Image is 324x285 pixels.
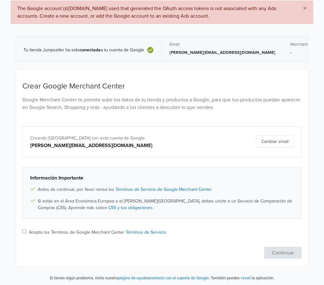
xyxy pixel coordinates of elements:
[30,135,145,141] span: Creando [GEOGRAPHIC_DATA] con esta cuenta de Google:
[50,275,210,282] p: Si tienes algún problema, visita nuestra o .
[303,4,307,13] span: ×
[38,186,212,193] span: Antes de continuar, por favor revisa los .
[170,42,275,47] h5: Email
[170,49,275,56] p: [PERSON_NAME][EMAIL_ADDRESS][DOMAIN_NAME]
[290,42,313,47] h5: Merchant ID
[29,229,166,236] label: Acepto los Términos de Google Merchant Center
[149,276,209,281] a: contacta con el soporte de Google
[241,274,251,282] button: reset
[22,82,302,91] h4: Crear Google Merchant Center
[108,205,153,210] a: CSS y tus obligaciones
[80,47,101,53] b: conectada
[118,276,147,281] a: página de ayuda
[256,135,294,148] button: Cambiar email
[38,198,294,211] span: Si estás en el Área Económica Europea o el [PERSON_NAME][GEOGRAPHIC_DATA], debes unirte a un Serv...
[126,230,166,235] a: Términos de Servicio
[290,49,313,56] p: -
[297,1,313,16] button: Close
[210,274,274,282] p: También puedes la aplicación.
[24,48,144,53] span: Tu tienda Jumpseller ha sido a tu cuenta de Google
[115,187,211,192] a: Términos de Servicio de Google Merchant Center
[22,96,302,111] p: Google Merchant Center te permite subir los datos de tu tienda y productos a Google, para que tus...
[30,175,294,181] h6: Información Importante
[30,142,203,149] div: [PERSON_NAME][EMAIL_ADDRESS][DOMAIN_NAME]
[17,5,276,19] span: The Google account (@[DOMAIN_NAME] user) that generated the OAuth access tokens is not associated...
